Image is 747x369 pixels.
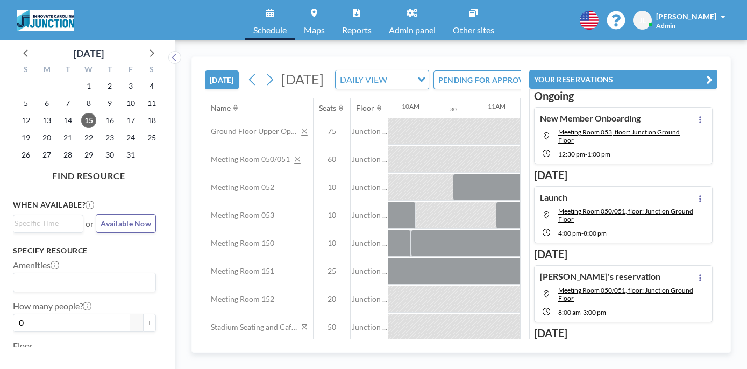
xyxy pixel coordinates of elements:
div: Floor [356,103,374,113]
div: Search for option [336,70,429,89]
span: Junction ... [351,322,388,332]
span: Meeting Room 052 [205,182,274,192]
span: Friday, October 17, 2025 [123,113,138,128]
span: Admin panel [389,26,436,34]
span: Friday, October 10, 2025 [123,96,138,111]
span: Meeting Room 050/051, floor: Junction Ground Floor [558,286,693,302]
span: - [581,229,584,237]
div: F [120,63,141,77]
label: Amenities [13,260,59,271]
input: Search for option [15,217,77,229]
span: Tuesday, October 7, 2025 [60,96,75,111]
span: 60 [314,154,350,164]
label: How many people? [13,301,91,311]
span: Wednesday, October 15, 2025 [81,113,96,128]
span: Junction ... [351,182,388,192]
span: Junction ... [351,154,388,164]
span: Monday, October 20, 2025 [39,130,54,145]
div: S [16,63,37,77]
span: Tuesday, October 21, 2025 [60,130,75,145]
h3: Specify resource [13,246,156,256]
h3: [DATE] [534,327,713,340]
button: + [143,314,156,332]
span: 10 [314,182,350,192]
span: 8:00 PM [584,229,607,237]
span: Sunday, October 5, 2025 [18,96,33,111]
span: Meeting Room 151 [205,266,274,276]
span: Meeting Room 053 [205,210,274,220]
span: Tuesday, October 28, 2025 [60,147,75,162]
div: 10AM [402,102,419,110]
span: Monday, October 13, 2025 [39,113,54,128]
div: [DATE] [74,46,104,61]
div: S [141,63,162,77]
span: Meeting Room 150 [205,238,274,248]
span: Monday, October 27, 2025 [39,147,54,162]
span: 20 [314,294,350,304]
span: Friday, October 3, 2025 [123,79,138,94]
button: - [130,314,143,332]
h3: [DATE] [534,247,713,261]
span: 50 [314,322,350,332]
span: Junction ... [351,294,388,304]
span: 4:00 PM [558,229,581,237]
div: Seats [319,103,336,113]
span: Saturday, October 11, 2025 [144,96,159,111]
div: 11AM [488,102,506,110]
button: Available Now [96,214,156,233]
span: - [585,150,587,158]
h3: [DATE] [534,168,713,182]
span: Meeting Room 050/051 [205,154,290,164]
div: Name [211,103,231,113]
span: Maps [304,26,325,34]
span: Thursday, October 16, 2025 [102,113,117,128]
span: Monday, October 6, 2025 [39,96,54,111]
h4: FIND RESOURCE [13,166,165,181]
span: Wednesday, October 29, 2025 [81,147,96,162]
span: Ground Floor Upper Open Area [205,126,297,136]
h4: Launch [540,192,567,203]
div: Search for option [13,273,155,292]
span: Other sites [453,26,494,34]
span: 25 [314,266,350,276]
span: 8:00 AM [558,308,581,316]
span: Sunday, October 19, 2025 [18,130,33,145]
span: Meeting Room 152 [205,294,274,304]
span: Reports [342,26,372,34]
span: Tuesday, October 14, 2025 [60,113,75,128]
button: YOUR RESERVATIONS [529,70,717,89]
input: Search for option [390,73,411,87]
h4: New Member Onboarding [540,113,641,124]
span: 12:30 PM [558,150,585,158]
span: 3:00 PM [583,308,606,316]
span: [PERSON_NAME] [656,12,716,21]
span: 1:00 PM [587,150,610,158]
span: Saturday, October 18, 2025 [144,113,159,128]
span: Wednesday, October 22, 2025 [81,130,96,145]
span: 10 [314,210,350,220]
label: Floor [13,340,33,351]
div: T [58,63,79,77]
h4: [PERSON_NAME]'s reservation [540,271,660,282]
span: Thursday, October 9, 2025 [102,96,117,111]
span: or [86,218,94,229]
div: W [79,63,99,77]
span: DAILY VIEW [338,73,389,87]
span: Junction ... [351,266,388,276]
input: Search for option [15,275,150,289]
span: Friday, October 31, 2025 [123,147,138,162]
span: 10 [314,238,350,248]
button: PENDING FOR APPROVAL [433,70,553,89]
button: [DATE] [205,70,239,89]
div: T [99,63,120,77]
span: Wednesday, October 8, 2025 [81,96,96,111]
div: Search for option [13,215,83,231]
span: JL [639,16,646,25]
span: Stadium Seating and Cafe area [205,322,297,332]
div: M [37,63,58,77]
span: Sunday, October 12, 2025 [18,113,33,128]
span: Meeting Room 050/051, floor: Junction Ground Floor [558,207,693,223]
span: Meeting Room 053, floor: Junction Ground Floor [558,128,680,144]
span: Junction ... [351,210,388,220]
span: Friday, October 24, 2025 [123,130,138,145]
